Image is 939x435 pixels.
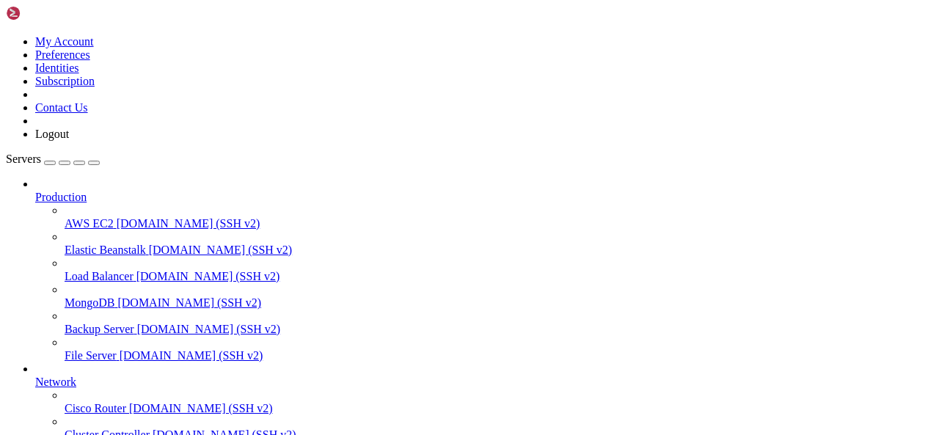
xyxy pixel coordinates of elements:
[65,270,134,282] span: Load Balancer
[65,336,933,362] li: File Server [DOMAIN_NAME] (SSH v2)
[65,283,933,310] li: MongoDB [DOMAIN_NAME] (SSH v2)
[65,257,933,283] li: Load Balancer [DOMAIN_NAME] (SSH v2)
[35,62,79,74] a: Identities
[65,217,933,230] a: AWS EC2 [DOMAIN_NAME] (SSH v2)
[65,323,933,336] a: Backup Server [DOMAIN_NAME] (SSH v2)
[65,270,933,283] a: Load Balancer [DOMAIN_NAME] (SSH v2)
[35,75,95,87] a: Subscription
[65,296,114,309] span: MongoDB
[35,48,90,61] a: Preferences
[65,349,117,362] span: File Server
[65,310,933,336] li: Backup Server [DOMAIN_NAME] (SSH v2)
[6,153,100,165] a: Servers
[149,244,293,256] span: [DOMAIN_NAME] (SSH v2)
[35,376,76,388] span: Network
[65,349,933,362] a: File Server [DOMAIN_NAME] (SSH v2)
[117,296,261,309] span: [DOMAIN_NAME] (SSH v2)
[136,270,280,282] span: [DOMAIN_NAME] (SSH v2)
[65,204,933,230] li: AWS EC2 [DOMAIN_NAME] (SSH v2)
[65,402,933,415] a: Cisco Router [DOMAIN_NAME] (SSH v2)
[65,389,933,415] li: Cisco Router [DOMAIN_NAME] (SSH v2)
[129,402,273,414] span: [DOMAIN_NAME] (SSH v2)
[35,128,69,140] a: Logout
[65,217,114,230] span: AWS EC2
[65,230,933,257] li: Elastic Beanstalk [DOMAIN_NAME] (SSH v2)
[35,35,94,48] a: My Account
[120,349,263,362] span: [DOMAIN_NAME] (SSH v2)
[65,323,134,335] span: Backup Server
[35,191,933,204] a: Production
[137,323,281,335] span: [DOMAIN_NAME] (SSH v2)
[6,153,41,165] span: Servers
[65,244,933,257] a: Elastic Beanstalk [DOMAIN_NAME] (SSH v2)
[35,101,88,114] a: Contact Us
[6,6,90,21] img: Shellngn
[35,191,87,203] span: Production
[35,376,933,389] a: Network
[117,217,260,230] span: [DOMAIN_NAME] (SSH v2)
[65,296,933,310] a: MongoDB [DOMAIN_NAME] (SSH v2)
[65,402,126,414] span: Cisco Router
[65,244,146,256] span: Elastic Beanstalk
[35,178,933,362] li: Production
